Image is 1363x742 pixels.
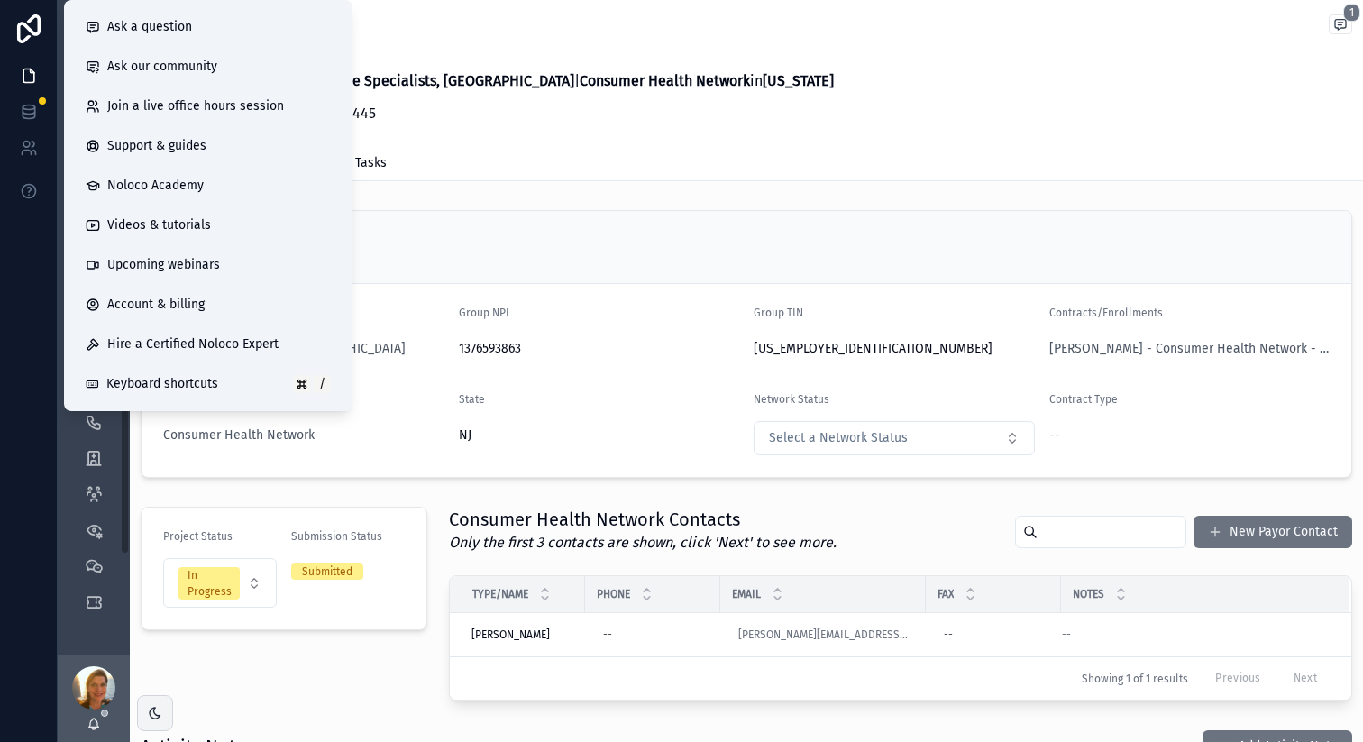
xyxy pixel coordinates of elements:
span: Contract Type [1049,393,1118,406]
em: Only the first 3 contacts are shown, click 'Next' to see more. [449,534,837,551]
span: -- [1062,627,1071,642]
p: piePro-PRJ-13745 | piePro-C/E-19445 [141,103,834,124]
button: Hire a Certified Noloco Expert [71,325,345,364]
span: Select a Network Status [769,429,908,447]
span: NJ [459,426,471,444]
span: Fax [938,587,954,601]
button: Select Button [754,421,1035,455]
span: Account & billing [107,296,205,314]
a: Account & billing [71,285,345,325]
div: Submitted [302,563,352,580]
span: Showing 1 of 1 results [1082,672,1188,686]
a: [PERSON_NAME] [471,627,574,642]
button: Ask a question [71,7,345,47]
span: Tasks [355,154,387,172]
span: Group TIN [754,307,803,319]
a: Noloco Academy [71,166,345,206]
span: Ask a question [107,18,192,36]
a: Support & guides [71,126,345,166]
a: Consumer Health Network [163,426,315,444]
a: [PERSON_NAME][EMAIL_ADDRESS][PERSON_NAME][DOMAIN_NAME] [731,620,915,649]
span: Keyboard shortcuts [106,375,218,393]
a: [PERSON_NAME] - Consumer Health Network - [GEOGRAPHIC_DATA] | 19445 [1049,340,1331,358]
a: -- [596,620,709,649]
span: Type/Name [472,587,528,601]
div: scrollable content [58,105,130,655]
div: -- [603,627,612,642]
span: -- [1049,426,1060,444]
span: Ask our community [107,58,217,76]
a: Ask our community [71,47,345,87]
span: 1376593863 [459,340,740,358]
div: -- [944,627,953,642]
span: Submission Status [291,530,382,543]
span: Email [732,587,761,601]
span: Phone [597,587,630,601]
a: -- [1062,627,1328,642]
span: / [315,377,329,391]
span: Contracts/Enrollments [1049,307,1163,319]
a: Videos & tutorials [71,206,345,245]
span: Videos & tutorials [107,216,211,234]
a: -- [937,620,1050,649]
span: [PERSON_NAME] [471,627,550,642]
div: In Progress [188,567,232,600]
a: Tasks [355,147,387,183]
button: Keyboard shortcuts/ [71,364,345,404]
a: Join a live office hours session [71,87,345,126]
span: Join a live office hours session [107,97,284,115]
strong: Consumer Health Network [580,72,750,89]
button: 1 [1329,14,1352,38]
h1: Consumer Health Network Contacts [449,507,837,532]
h1: 👤Enrollment [141,45,834,70]
button: New Payor Contact [1194,516,1352,548]
span: Network Status [754,393,829,406]
strong: Omni Eye Specialists, [GEOGRAPHIC_DATA] [298,72,574,89]
span: Hire a Certified Noloco Expert [107,335,279,353]
strong: [US_STATE] [763,72,834,89]
span: [US_EMPLOYER_IDENTIFICATION_NUMBER] [754,340,1035,358]
span: 1 [1343,4,1360,22]
a: [PERSON_NAME][EMAIL_ADDRESS][PERSON_NAME][DOMAIN_NAME] [738,627,908,642]
span: Support & guides [107,137,206,155]
span: Noloco Academy [107,177,204,195]
span: Group NPI [459,307,509,319]
button: Select Button [163,558,277,608]
span: Project Status [163,530,233,543]
span: State [459,393,485,406]
a: Upcoming webinars [71,245,345,285]
span: Upcoming webinars [107,256,220,274]
span: Notes [1073,587,1104,601]
p: New Enrollment Project: | in [141,70,834,92]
